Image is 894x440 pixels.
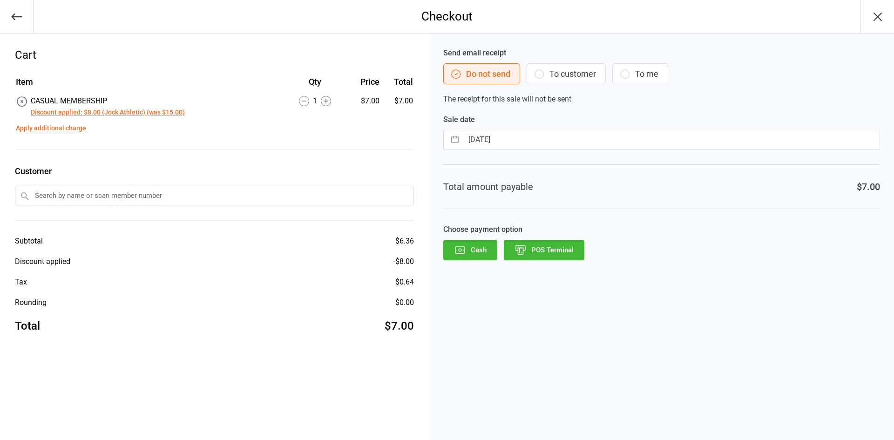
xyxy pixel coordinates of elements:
[443,240,497,260] button: Cash
[15,165,414,177] label: Customer
[527,63,606,84] button: To customer
[348,95,379,107] div: $7.00
[283,75,347,95] th: Qty
[383,95,413,118] td: $7.00
[443,47,880,59] label: Send email receipt
[31,96,107,105] span: CASUAL MEMBERSHIP
[15,47,414,63] div: Cart
[857,180,880,194] div: $7.00
[31,108,185,117] button: Discount applied: $8.00 (Jock Athletic) (was $15.00)
[443,47,880,105] div: The receipt for this sale will not be sent
[443,63,520,84] button: Do not send
[443,224,880,235] label: Choose payment option
[395,236,414,247] div: $6.36
[16,123,86,133] button: Apply additional charge
[443,114,880,125] label: Sale date
[612,63,668,84] button: To me
[15,256,70,267] div: Discount applied
[283,95,347,107] div: 1
[15,277,27,288] div: Tax
[383,75,413,95] th: Total
[395,277,414,288] div: $0.64
[15,186,414,205] input: Search by name or scan member number
[443,180,533,194] div: Total amount payable
[393,256,414,267] div: - $8.00
[395,297,414,308] div: $0.00
[504,240,584,260] button: POS Terminal
[16,75,282,95] th: Item
[385,318,414,334] div: $7.00
[15,318,40,334] div: Total
[15,236,43,247] div: Subtotal
[15,297,47,308] div: Rounding
[348,75,379,88] div: Price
